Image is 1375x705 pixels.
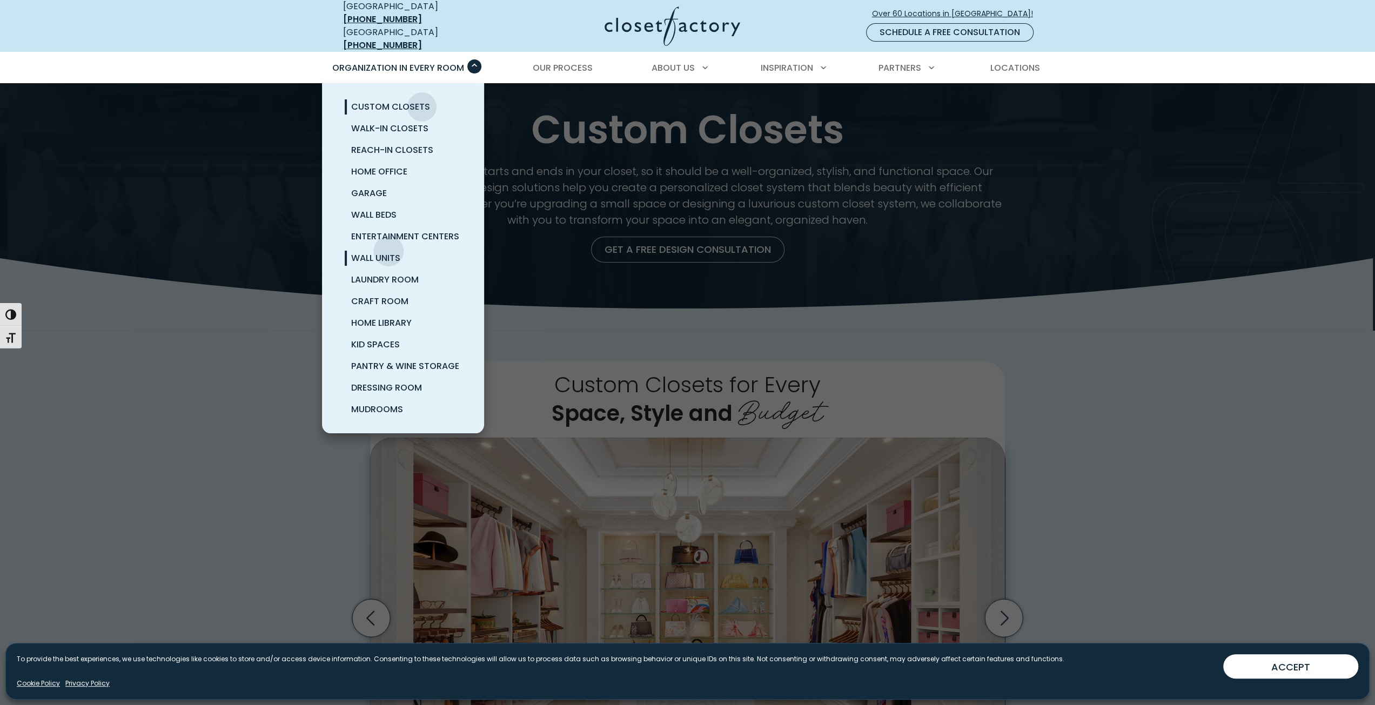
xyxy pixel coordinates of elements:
[351,360,459,372] span: Pantry & Wine Storage
[878,62,921,74] span: Partners
[351,165,407,178] span: Home Office
[351,230,459,243] span: Entertainment Centers
[332,62,464,74] span: Organization in Every Room
[351,100,430,113] span: Custom Closets
[322,83,484,433] ul: Organization in Every Room submenu
[351,403,403,415] span: Mudrooms
[325,53,1051,83] nav: Primary Menu
[351,187,387,199] span: Garage
[351,338,400,351] span: Kid Spaces
[866,23,1034,42] a: Schedule a Free Consultation
[871,4,1042,23] a: Over 60 Locations in [GEOGRAPHIC_DATA]!
[761,62,813,74] span: Inspiration
[351,144,433,156] span: Reach-In Closets
[17,679,60,688] a: Cookie Policy
[17,654,1064,664] p: To provide the best experiences, we use technologies like cookies to store and/or access device i...
[343,39,422,51] a: [PHONE_NUMBER]
[65,679,110,688] a: Privacy Policy
[652,62,695,74] span: About Us
[351,252,400,264] span: Wall Units
[351,273,419,286] span: Laundry Room
[351,122,428,135] span: Walk-In Closets
[351,209,397,221] span: Wall Beds
[351,295,408,307] span: Craft Room
[351,317,412,329] span: Home Library
[605,6,740,46] img: Closet Factory Logo
[343,26,500,52] div: [GEOGRAPHIC_DATA]
[351,381,422,394] span: Dressing Room
[872,8,1042,19] span: Over 60 Locations in [GEOGRAPHIC_DATA]!
[1223,654,1358,679] button: ACCEPT
[990,62,1039,74] span: Locations
[533,62,593,74] span: Our Process
[343,13,422,25] a: [PHONE_NUMBER]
